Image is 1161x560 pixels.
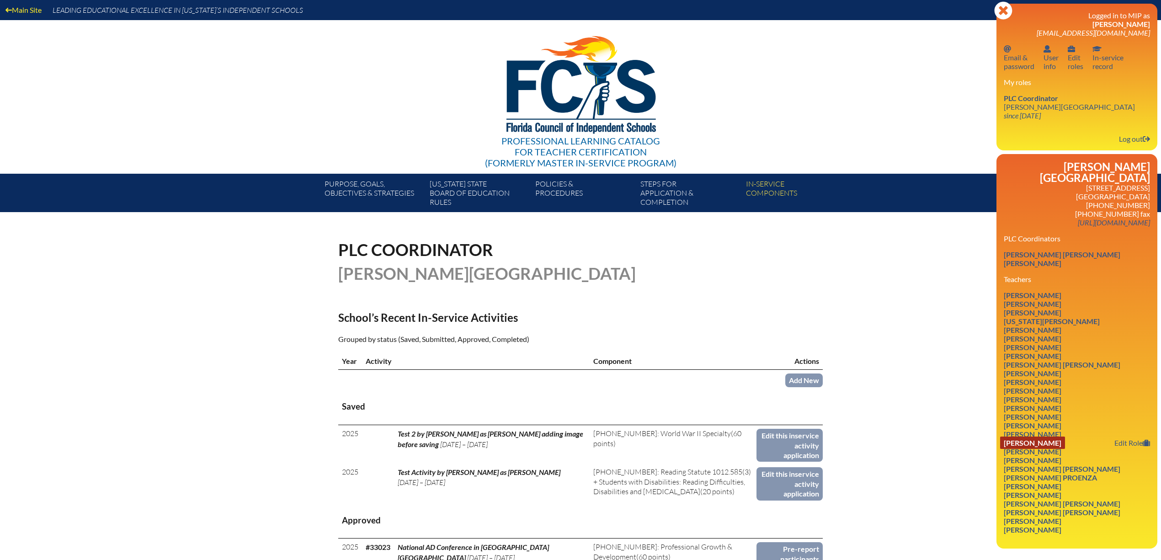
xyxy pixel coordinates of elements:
[366,543,390,551] b: #33023
[1000,393,1065,405] a: [PERSON_NAME]
[1000,358,1124,371] a: [PERSON_NAME] [PERSON_NAME]
[785,373,823,387] a: Add New
[398,429,583,448] span: Test 2 by [PERSON_NAME] as [PERSON_NAME] adding image before saving
[1092,20,1150,28] span: [PERSON_NAME]
[1143,135,1150,143] svg: Log out
[1000,384,1065,397] a: [PERSON_NAME]
[1000,428,1065,440] a: [PERSON_NAME]
[338,240,493,260] span: PLC Coordinator
[338,263,636,283] span: [PERSON_NAME][GEOGRAPHIC_DATA]
[1000,463,1124,475] a: [PERSON_NAME] [PERSON_NAME]
[2,4,45,16] a: Main Site
[1004,234,1150,243] h3: PLC Coordinators
[1004,78,1150,86] h3: My roles
[1004,94,1058,102] span: PLC Coordinator
[1004,11,1150,37] h3: Logged in to MIP as
[1000,471,1101,484] a: [PERSON_NAME] Proenza
[440,440,488,449] span: [DATE] – [DATE]
[1000,332,1065,345] a: [PERSON_NAME]
[338,352,362,370] th: Year
[1000,411,1065,423] a: [PERSON_NAME]
[398,478,445,487] span: [DATE] – [DATE]
[338,333,660,345] p: Grouped by status (Saved, Submitted, Approved, Completed)
[1000,350,1065,362] a: [PERSON_NAME]
[1000,437,1065,449] a: [PERSON_NAME]
[1000,445,1065,458] a: [PERSON_NAME]
[1000,306,1065,319] a: [PERSON_NAME]
[362,352,590,370] th: Activity
[1064,43,1087,72] a: User infoEditroles
[1000,506,1124,518] a: [PERSON_NAME] [PERSON_NAME]
[1000,92,1139,122] a: PLC Coordinator [PERSON_NAME][GEOGRAPHIC_DATA] since [DATE]
[1068,45,1075,53] svg: User info
[994,1,1012,20] svg: Close
[593,467,751,496] span: [PHONE_NUMBER]: Reading Statute 1012.585(3) + Students with Disabilities: Reading Difficulties, D...
[515,146,647,157] span: for Teacher Certification
[756,352,823,370] th: Actions
[1004,183,1150,227] p: [STREET_ADDRESS] [GEOGRAPHIC_DATA] [PHONE_NUMBER] [PHONE_NUMBER] fax
[742,177,847,212] a: In-servicecomponents
[1000,419,1065,432] a: [PERSON_NAME]
[1044,45,1051,53] svg: User info
[338,425,362,464] td: 2025
[1004,111,1041,120] i: since [DATE]
[321,177,426,212] a: Purpose, goals,objectives & strategies
[342,401,819,412] h3: Saved
[1000,480,1065,492] a: [PERSON_NAME]
[1111,437,1154,449] a: Edit Role
[1115,133,1154,145] a: Log outLog out
[1000,289,1065,301] a: [PERSON_NAME]
[398,468,560,476] span: Test Activity by [PERSON_NAME] as [PERSON_NAME]
[1000,341,1065,353] a: [PERSON_NAME]
[1000,489,1065,501] a: [PERSON_NAME]
[1000,248,1124,261] a: [PERSON_NAME] [PERSON_NAME]
[426,177,531,212] a: [US_STATE] StateBoard of Education rules
[1074,216,1154,229] a: [URL][DOMAIN_NAME]
[1004,275,1150,283] h3: Teachers
[338,311,660,324] h2: School’s Recent In-Service Activities
[1000,523,1065,536] a: [PERSON_NAME]
[590,464,756,502] td: (20 points)
[1000,454,1065,466] a: [PERSON_NAME]
[338,464,362,502] td: 2025
[637,177,742,212] a: Steps forapplication & completion
[1040,43,1062,72] a: User infoUserinfo
[590,352,756,370] th: Component
[1000,298,1065,310] a: [PERSON_NAME]
[1000,402,1065,414] a: [PERSON_NAME]
[593,429,731,438] span: [PHONE_NUMBER]: World War II Specialty
[1000,376,1065,388] a: [PERSON_NAME]
[1037,28,1150,37] span: [EMAIL_ADDRESS][DOMAIN_NAME]
[1000,43,1038,72] a: Email passwordEmail &password
[1089,43,1127,72] a: In-service recordIn-servicerecord
[1000,497,1124,510] a: [PERSON_NAME] [PERSON_NAME]
[756,467,823,500] a: Edit this inservice activity application
[532,177,637,212] a: Policies &Procedures
[1092,45,1102,53] svg: In-service record
[1004,45,1011,53] svg: Email password
[1000,515,1065,527] a: [PERSON_NAME]
[1000,367,1065,379] a: [PERSON_NAME]
[756,429,823,462] a: Edit this inservice activity application
[485,135,676,168] div: Professional Learning Catalog (formerly Master In-service Program)
[1000,315,1103,327] a: [US_STATE][PERSON_NAME]
[590,425,756,464] td: (60 points)
[481,18,680,170] a: Professional Learning Catalog for Teacher Certification(formerly Master In-service Program)
[1004,161,1150,183] h2: [PERSON_NAME][GEOGRAPHIC_DATA]
[1000,324,1065,336] a: [PERSON_NAME]
[1000,257,1065,269] a: [PERSON_NAME]
[342,515,819,526] h3: Approved
[486,20,675,145] img: FCISlogo221.eps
